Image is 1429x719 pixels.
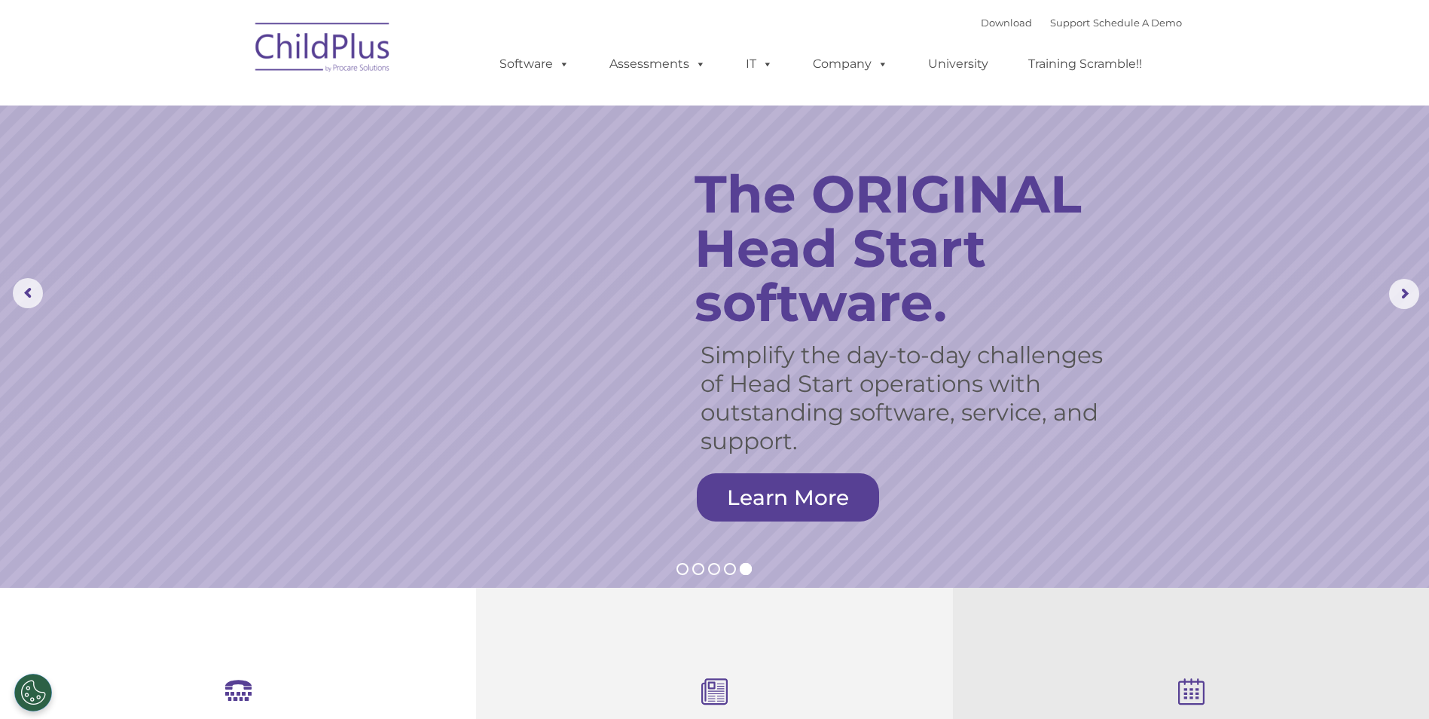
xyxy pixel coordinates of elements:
[1050,17,1090,29] a: Support
[913,49,1003,79] a: University
[981,17,1032,29] a: Download
[209,99,255,111] span: Last name
[981,17,1182,29] font: |
[1093,17,1182,29] a: Schedule A Demo
[798,49,903,79] a: Company
[484,49,585,79] a: Software
[209,161,273,173] span: Phone number
[701,341,1119,455] rs-layer: Simplify the day-to-day challenges of Head Start operations with outstanding software, service, a...
[697,473,879,522] a: Learn More
[248,12,398,87] img: ChildPlus by Procare Solutions
[695,167,1140,329] rs-layer: The ORIGINAL Head Start software.
[14,674,52,711] button: Cookies Settings
[594,49,721,79] a: Assessments
[731,49,788,79] a: IT
[1013,49,1157,79] a: Training Scramble!!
